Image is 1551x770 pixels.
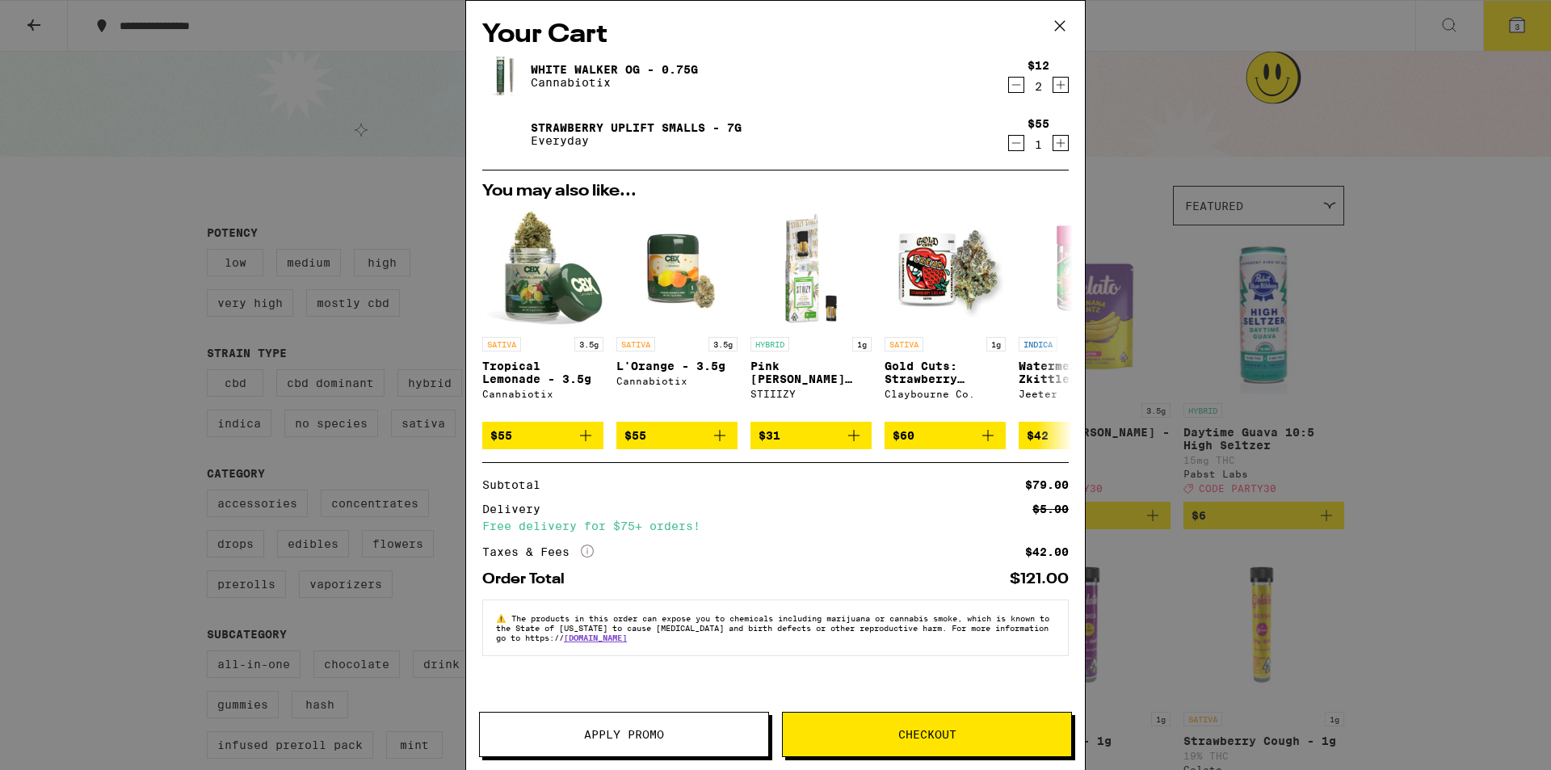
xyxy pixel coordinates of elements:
[1028,80,1049,93] div: 2
[1053,77,1069,93] button: Increment
[750,337,789,351] p: HYBRID
[482,112,528,157] img: Strawberry Uplift Smalls - 7g
[616,208,738,422] a: Open page for L'Orange - 3.5g from Cannabiotix
[1027,429,1049,442] span: $42
[616,376,738,386] div: Cannabiotix
[531,134,742,147] p: Everyday
[482,208,603,422] a: Open page for Tropical Lemonade - 3.5g from Cannabiotix
[1019,389,1140,399] div: Jeeter
[479,712,769,757] button: Apply Promo
[482,503,552,515] div: Delivery
[782,712,1072,757] button: Checkout
[759,429,780,442] span: $31
[1028,59,1049,72] div: $12
[616,422,738,449] button: Add to bag
[893,429,914,442] span: $60
[1019,360,1140,385] p: Watermelon Zkittlez Quad Infused 5-Pack - 2.5g
[482,208,603,329] img: Cannabiotix - Tropical Lemonade - 3.5g
[750,389,872,399] div: STIIIZY
[1008,77,1024,93] button: Decrement
[852,337,872,351] p: 1g
[898,729,956,740] span: Checkout
[490,429,512,442] span: $55
[482,479,552,490] div: Subtotal
[986,337,1006,351] p: 1g
[708,337,738,351] p: 3.5g
[564,633,627,642] a: [DOMAIN_NAME]
[482,360,603,385] p: Tropical Lemonade - 3.5g
[750,208,872,422] a: Open page for Pink Runtz Live Resin Liquid Diamonds - 1g from STIIIZY
[750,422,872,449] button: Add to bag
[482,520,1069,532] div: Free delivery for $75+ orders!
[1019,208,1140,329] img: Jeeter - Watermelon Zkittlez Quad Infused 5-Pack - 2.5g
[1028,138,1049,151] div: 1
[496,613,511,623] span: ⚠️
[750,208,872,329] img: STIIIZY - Pink Runtz Live Resin Liquid Diamonds - 1g
[1032,503,1069,515] div: $5.00
[531,63,698,76] a: White Walker OG - 0.75g
[885,422,1006,449] button: Add to bag
[1019,337,1057,351] p: INDICA
[531,76,698,89] p: Cannabiotix
[1053,135,1069,151] button: Increment
[1019,422,1140,449] button: Add to bag
[482,422,603,449] button: Add to bag
[1008,135,1024,151] button: Decrement
[482,389,603,399] div: Cannabiotix
[616,360,738,372] p: L'Orange - 3.5g
[624,429,646,442] span: $55
[885,208,1006,422] a: Open page for Gold Cuts: Strawberry C.R.E.A.M.- 3.5g from Claybourne Co.
[574,337,603,351] p: 3.5g
[1019,208,1140,422] a: Open page for Watermelon Zkittlez Quad Infused 5-Pack - 2.5g from Jeeter
[885,389,1006,399] div: Claybourne Co.
[1028,117,1049,130] div: $55
[885,337,923,351] p: SATIVA
[482,545,594,559] div: Taxes & Fees
[1025,546,1069,558] div: $42.00
[482,183,1069,200] h2: You may also like...
[1025,479,1069,490] div: $79.00
[616,208,738,329] img: Cannabiotix - L'Orange - 3.5g
[885,208,1006,329] img: Claybourne Co. - Gold Cuts: Strawberry C.R.E.A.M.- 3.5g
[482,572,576,587] div: Order Total
[482,17,1069,53] h2: Your Cart
[496,613,1049,642] span: The products in this order can expose you to chemicals including marijuana or cannabis smoke, whi...
[885,360,1006,385] p: Gold Cuts: Strawberry C.R.E.A.M.- 3.5g
[584,729,664,740] span: Apply Promo
[750,360,872,385] p: Pink [PERSON_NAME] Live Resin Liquid Diamonds - 1g
[482,53,528,99] img: White Walker OG - 0.75g
[1010,572,1069,587] div: $121.00
[531,121,742,134] a: Strawberry Uplift Smalls - 7g
[10,11,116,24] span: Hi. Need any help?
[616,337,655,351] p: SATIVA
